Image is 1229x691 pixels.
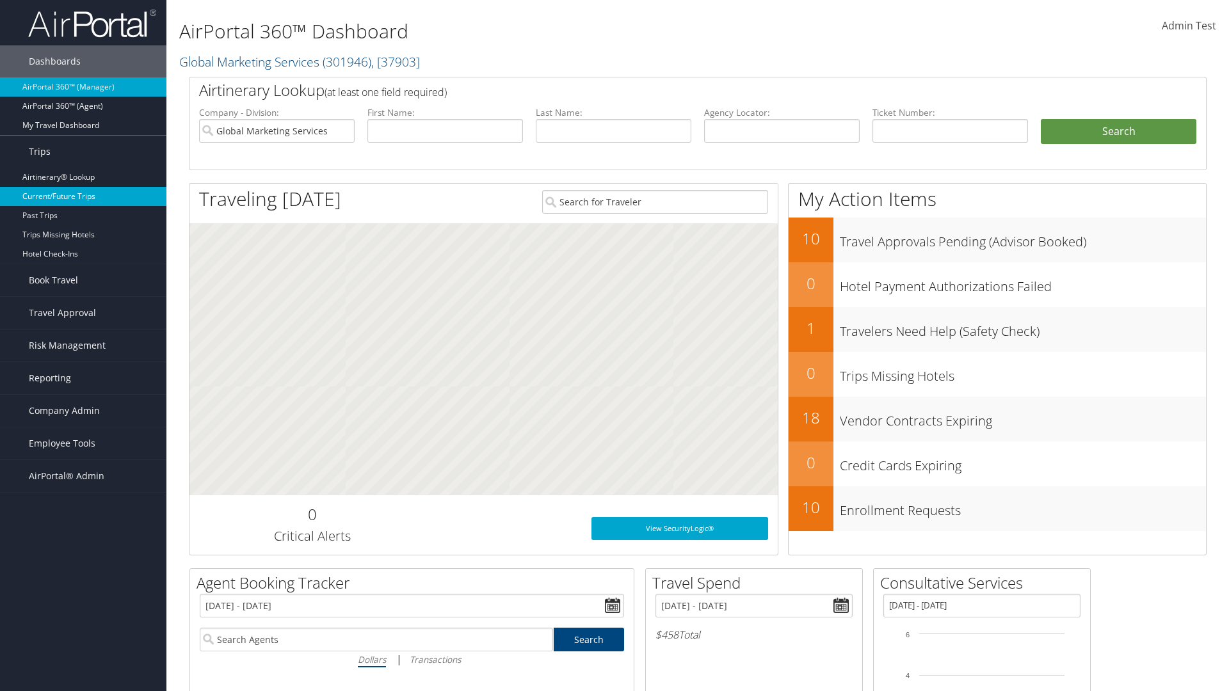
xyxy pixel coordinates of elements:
span: Travel Approval [29,297,96,329]
h2: Agent Booking Tracker [197,572,634,594]
span: Employee Tools [29,427,95,459]
span: Book Travel [29,264,78,296]
a: Admin Test [1162,6,1216,46]
h3: Travel Approvals Pending (Advisor Booked) [840,226,1206,251]
h3: Travelers Need Help (Safety Check) [840,316,1206,340]
h1: Traveling [DATE] [199,186,341,212]
a: 1Travelers Need Help (Safety Check) [789,307,1206,352]
span: Company Admin [29,395,100,427]
a: 18Vendor Contracts Expiring [789,397,1206,441]
a: 0Trips Missing Hotels [789,352,1206,397]
h3: Hotel Payment Authorizations Failed [840,271,1206,296]
label: Company - Division: [199,106,355,119]
h2: 0 [199,504,425,525]
label: Last Name: [536,106,691,119]
h3: Enrollment Requests [840,495,1206,520]
h1: My Action Items [789,186,1206,212]
h6: Total [655,628,853,642]
i: Transactions [410,653,461,665]
h3: Critical Alerts [199,527,425,545]
h2: 10 [789,228,833,250]
h1: AirPortal 360™ Dashboard [179,18,871,45]
a: 10Travel Approvals Pending (Advisor Booked) [789,218,1206,262]
span: Risk Management [29,330,106,361]
span: (at least one field required) [325,85,447,99]
h3: Credit Cards Expiring [840,450,1206,475]
input: Search Agents [200,628,553,651]
span: Admin Test [1162,19,1216,33]
span: AirPortal® Admin [29,460,104,492]
h2: 10 [789,496,833,518]
span: ( 301946 ) [323,53,371,70]
h3: Vendor Contracts Expiring [840,406,1206,430]
tspan: 6 [906,631,910,639]
a: Global Marketing Services [179,53,420,70]
h2: 0 [789,452,833,473]
a: 10Enrollment Requests [789,486,1206,531]
i: Dollars [358,653,386,665]
span: Reporting [29,362,71,394]
h2: 18 [789,407,833,429]
span: , [ 37903 ] [371,53,420,70]
button: Search [1041,119,1196,145]
h2: 1 [789,317,833,339]
label: Agency Locator: [704,106,860,119]
h2: 0 [789,362,833,384]
label: Ticket Number: [872,106,1028,119]
img: airportal-logo.png [28,8,156,38]
label: First Name: [367,106,523,119]
h2: Travel Spend [652,572,862,594]
a: Search [554,628,625,651]
h2: Consultative Services [880,572,1090,594]
h3: Trips Missing Hotels [840,361,1206,385]
a: 0Credit Cards Expiring [789,441,1206,486]
div: | [200,651,624,667]
a: View SecurityLogic® [591,517,768,540]
span: Trips [29,136,51,168]
input: Search for Traveler [542,190,768,214]
h2: 0 [789,273,833,294]
a: 0Hotel Payment Authorizations Failed [789,262,1206,307]
span: Dashboards [29,45,81,77]
tspan: 4 [906,672,910,679]
span: $458 [655,628,679,642]
h2: Airtinerary Lookup [199,79,1112,101]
